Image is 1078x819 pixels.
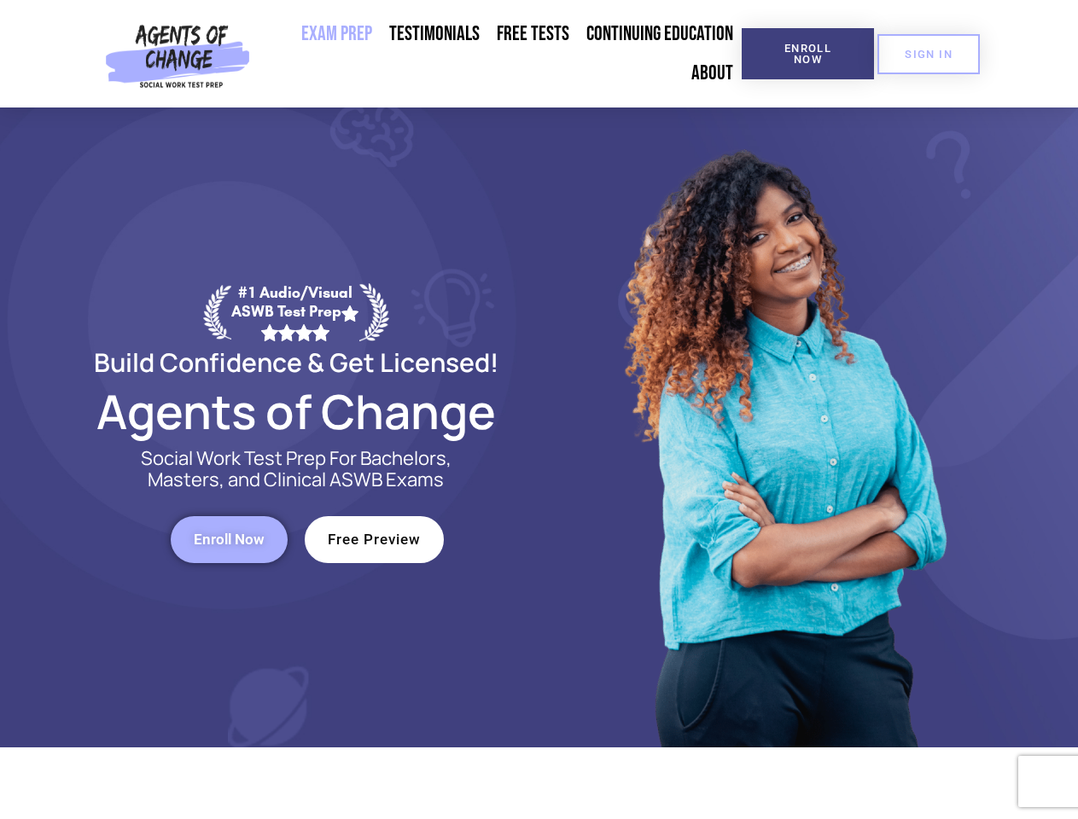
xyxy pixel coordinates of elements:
a: Testimonials [381,15,488,54]
img: Website Image 1 (1) [612,107,953,747]
span: Enroll Now [769,43,847,65]
p: Social Work Test Prep For Bachelors, Masters, and Clinical ASWB Exams [121,448,471,491]
a: SIGN IN [877,34,980,74]
a: Enroll Now [171,516,288,563]
span: SIGN IN [905,49,953,60]
span: Free Preview [328,532,421,547]
a: Enroll Now [742,28,874,79]
a: Exam Prep [293,15,381,54]
h2: Build Confidence & Get Licensed! [53,350,539,375]
a: Free Preview [305,516,444,563]
h2: Agents of Change [53,392,539,431]
nav: Menu [257,15,742,93]
a: About [683,54,742,93]
a: Free Tests [488,15,578,54]
span: Enroll Now [194,532,265,547]
a: Continuing Education [578,15,742,54]
div: #1 Audio/Visual ASWB Test Prep [231,283,359,340]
